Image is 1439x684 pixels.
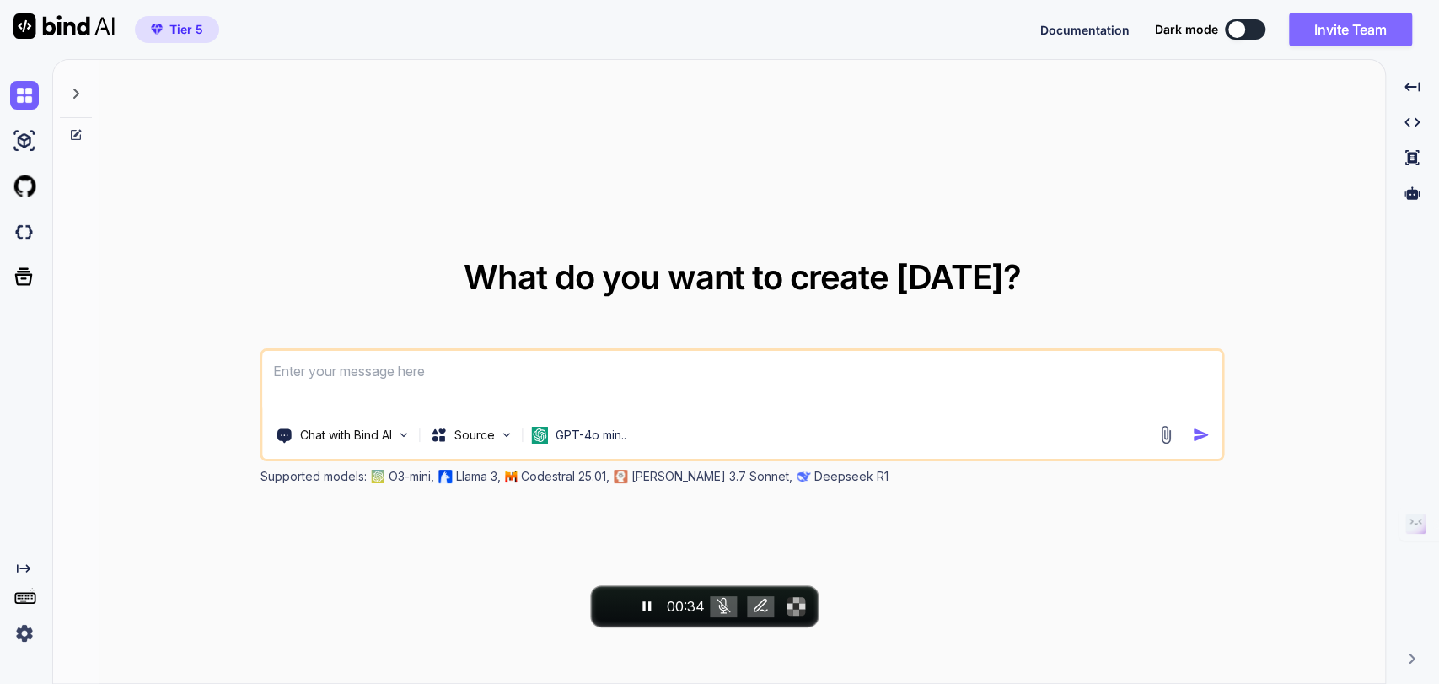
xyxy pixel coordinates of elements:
[300,427,392,444] p: Chat with Bind AI
[10,81,39,110] img: chat
[1289,13,1412,46] button: Invite Team
[532,427,549,444] img: GPT-4o mini
[1156,425,1175,444] img: attachment
[135,16,219,43] button: premiumTier 5
[556,427,626,444] p: GPT-4o min..
[13,13,115,39] img: Bind AI
[260,468,367,485] p: Supported models:
[10,172,39,201] img: githubLight
[454,427,495,444] p: Source
[631,468,792,485] p: [PERSON_NAME] 3.7 Sonnet,
[814,468,889,485] p: Deepseek R1
[397,428,411,442] img: Pick Tools
[169,21,203,38] span: Tier 5
[1040,23,1130,37] span: Documentation
[797,470,811,483] img: claude
[10,218,39,246] img: darkCloudIdeIcon
[1155,21,1218,38] span: Dark mode
[151,24,163,35] img: premium
[439,470,453,483] img: Llama2
[464,256,1021,298] span: What do you want to create [DATE]?
[372,470,385,483] img: GPT-4
[10,619,39,648] img: settings
[615,470,628,483] img: claude
[389,468,434,485] p: O3-mini,
[456,468,501,485] p: Llama 3,
[500,428,514,442] img: Pick Models
[10,127,39,155] img: ai-studio
[1192,426,1210,444] img: icon
[1040,21,1130,39] button: Documentation
[521,468,609,485] p: Codestral 25.01,
[506,471,518,482] img: Mistral-AI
